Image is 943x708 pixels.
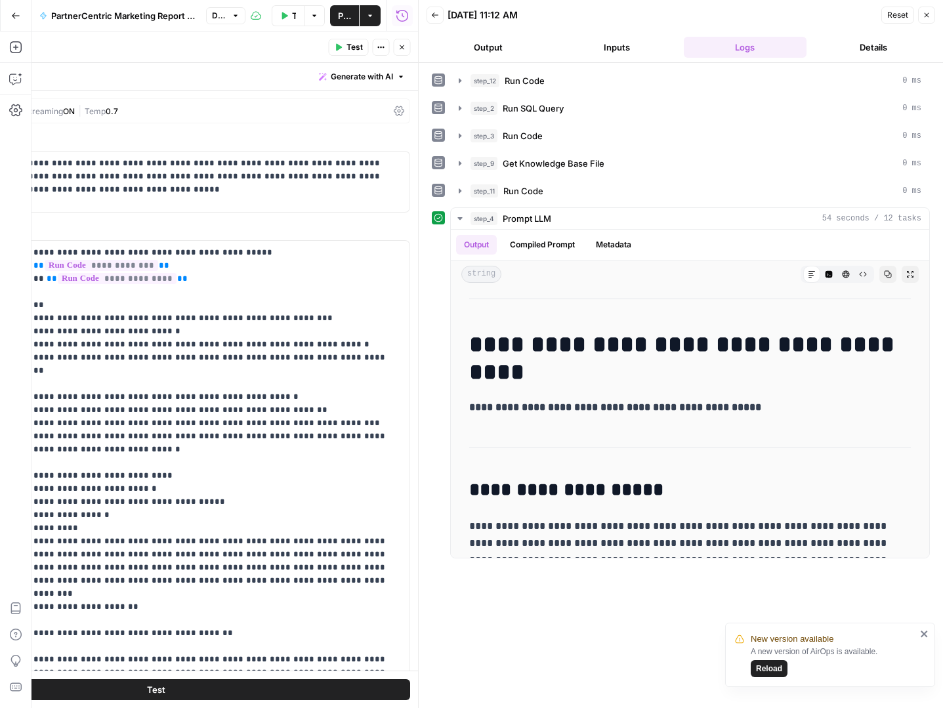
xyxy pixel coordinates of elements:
[471,102,497,115] span: step_2
[503,157,604,170] span: Get Knowledge Base File
[887,9,908,21] span: Reset
[902,75,921,87] span: 0 ms
[751,646,916,677] div: A new version of AirOps is available.
[75,104,85,117] span: |
[503,184,543,198] span: Run Code
[588,235,639,255] button: Metadata
[106,106,119,116] span: 0.7
[427,37,550,58] button: Output
[346,41,363,53] span: Test
[822,213,921,224] span: 54 seconds / 12 tasks
[902,185,921,197] span: 0 ms
[684,37,807,58] button: Logs
[338,9,351,22] span: Publish
[314,68,411,85] button: Generate with AI
[212,10,228,22] span: Draft
[451,230,929,558] div: 54 seconds / 12 tasks
[555,37,679,58] button: Inputs
[25,106,64,116] span: Streaming
[330,5,359,26] button: Publish
[503,129,543,142] span: Run Code
[503,212,551,225] span: Prompt LLM
[902,102,921,114] span: 0 ms
[751,660,787,677] button: Reload
[461,266,501,283] span: string
[471,212,497,225] span: step_4
[147,683,165,696] span: Test
[881,7,914,24] button: Reset
[331,71,394,83] span: Generate with AI
[471,157,497,170] span: step_9
[206,7,245,24] button: Draft
[812,37,935,58] button: Details
[31,5,203,26] button: PartnerCentric Marketing Report Agent
[451,208,929,229] button: 54 seconds / 12 tasks
[85,106,106,116] span: Temp
[751,633,833,646] span: New version available
[451,180,929,201] button: 0 ms
[451,125,929,146] button: 0 ms
[471,129,497,142] span: step_3
[471,184,498,198] span: step_11
[292,9,296,22] span: Test Workflow
[471,74,499,87] span: step_12
[505,74,545,87] span: Run Code
[329,39,369,56] button: Test
[503,102,564,115] span: Run SQL Query
[51,9,196,22] span: PartnerCentric Marketing Report Agent
[451,70,929,91] button: 0 ms
[456,235,497,255] button: Output
[272,5,304,26] button: Test Workflow
[902,130,921,142] span: 0 ms
[920,629,929,639] button: close
[902,157,921,169] span: 0 ms
[64,106,75,116] span: ON
[451,98,929,119] button: 0 ms
[451,153,929,174] button: 0 ms
[502,235,583,255] button: Compiled Prompt
[756,663,782,675] span: Reload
